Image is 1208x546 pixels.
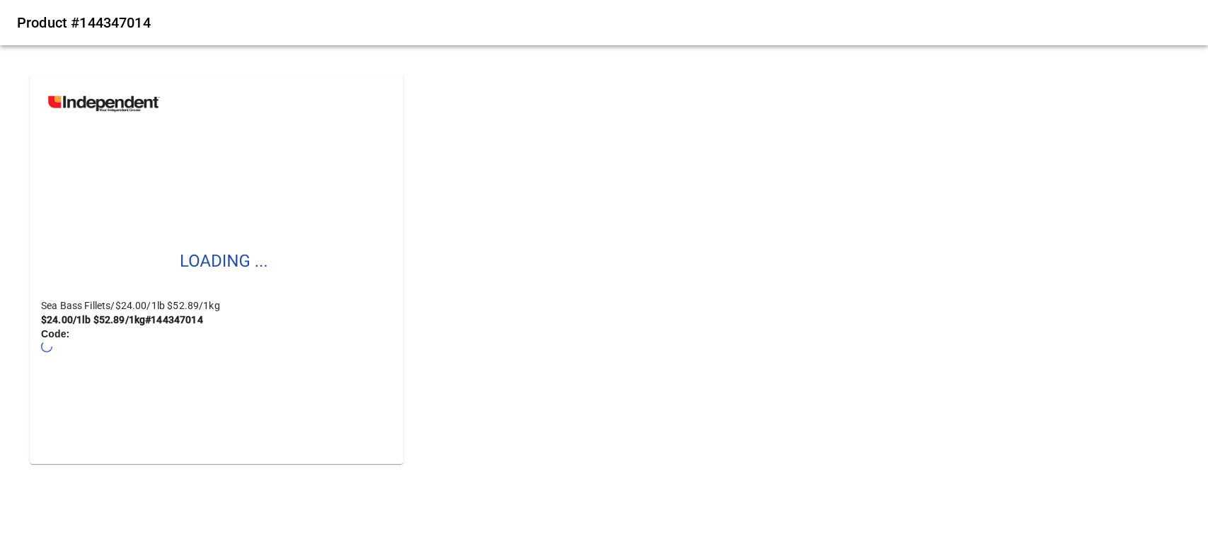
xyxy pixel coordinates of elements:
p: Sea Bass Fillets / $24.00/1lb $52.89/1kg [41,298,392,313]
img: sea bass fillets [146,139,287,287]
p: $24.00/1lb $52.89/1kg # 144347014 [41,313,392,327]
img: independent-grocer.png [41,86,166,122]
b: Code: [41,328,69,339]
h6: Product # 144347014 [17,11,671,34]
